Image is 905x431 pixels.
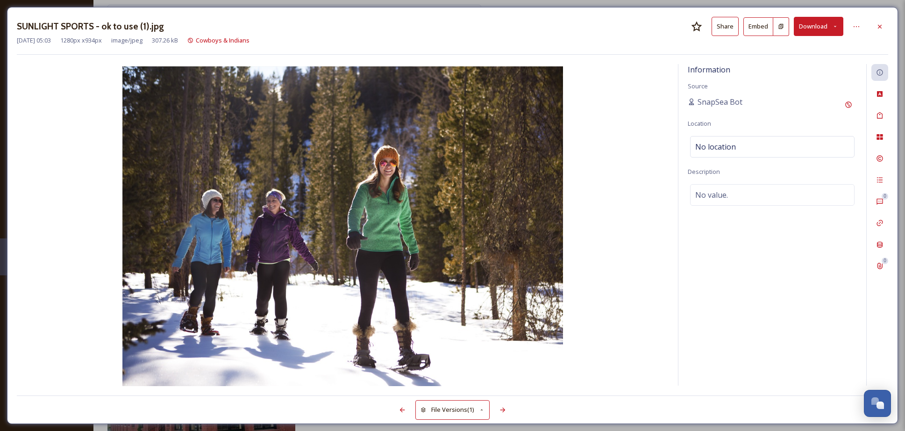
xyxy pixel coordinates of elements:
span: image/jpeg [111,36,143,45]
button: Embed [743,17,773,36]
span: No location [695,141,736,152]
button: Share [712,17,739,36]
h3: SUNLIGHT SPORTS - ok to use (1).jpg [17,20,164,33]
div: 0 [882,258,888,264]
span: Description [688,167,720,176]
div: 0 [882,193,888,200]
span: Information [688,65,730,75]
span: 307.26 kB [152,36,178,45]
span: No value. [695,189,728,201]
span: 1280 px x 934 px [60,36,102,45]
span: Location [688,119,711,128]
span: [DATE] 05:03 [17,36,51,45]
button: Open Chat [864,390,891,417]
span: SnapSea Bot [698,96,742,108]
button: Download [794,17,843,36]
span: Source [688,82,708,90]
span: Cowboys & Indians [196,36,249,44]
button: File Versions(1) [415,400,490,419]
img: 9G09ukj0ESYAAAAAAAAHVwSUNLIGHT%20SPORTS%20-%20ok%20to%20use%20%281%29.jpg [17,66,669,388]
